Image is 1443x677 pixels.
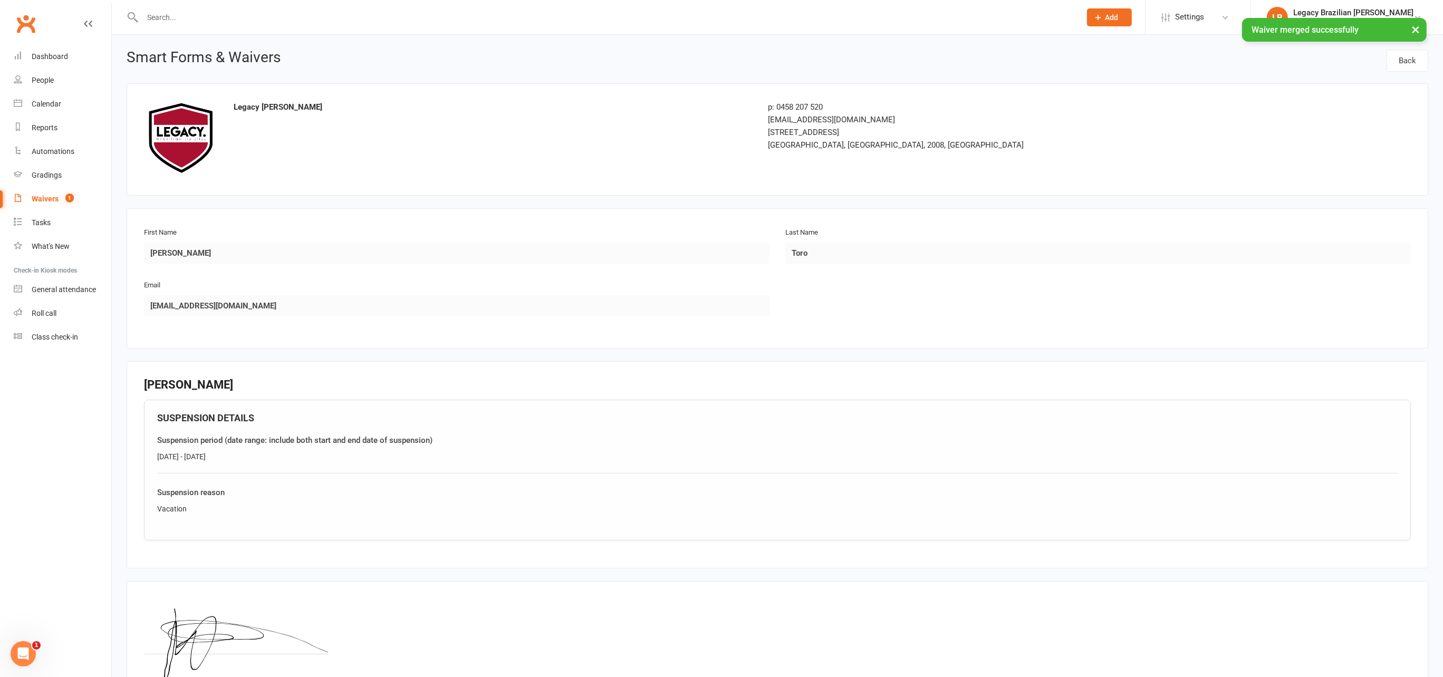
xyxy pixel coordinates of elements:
div: Roll call [32,309,56,317]
div: Suspension period (date range: include both start and end date of suspension) [157,434,1398,447]
div: [EMAIL_ADDRESS][DOMAIN_NAME] [768,113,1180,126]
div: Legacy Brazilian [PERSON_NAME] [1293,8,1413,17]
span: 1 [65,194,74,202]
div: Calendar [32,100,61,108]
div: Gradings [32,171,62,179]
a: What's New [14,235,111,258]
a: Calendar [14,92,111,116]
a: Dashboard [14,45,111,69]
a: Back [1387,50,1428,72]
span: Add [1105,13,1119,22]
div: Waiver merged successfully [1242,18,1427,42]
a: Reports [14,116,111,140]
a: Class kiosk mode [14,325,111,349]
div: [GEOGRAPHIC_DATA], [GEOGRAPHIC_DATA], 2008, [GEOGRAPHIC_DATA] [768,139,1180,151]
button: Add [1087,8,1132,26]
div: Class check-in [32,333,78,341]
div: p: 0458 207 520 [768,101,1180,113]
button: × [1406,18,1425,41]
div: Reports [32,123,57,132]
div: General attendance [32,285,96,294]
div: [STREET_ADDRESS] [768,126,1180,139]
a: Roll call [14,302,111,325]
a: Tasks [14,211,111,235]
h4: SUSPENSION DETAILS [157,413,1398,423]
div: Legacy Brazilian [PERSON_NAME] [1293,17,1413,27]
a: People [14,69,111,92]
div: [DATE] - [DATE] [157,451,1398,462]
a: Waivers 1 [14,187,111,211]
div: Vacation [157,503,1398,515]
label: First Name [144,227,177,238]
div: Suspension reason [157,486,1398,499]
input: Search... [139,10,1073,25]
span: 1 [32,641,41,650]
div: LB [1267,7,1288,28]
label: Email [144,280,160,291]
iframe: Intercom live chat [11,641,36,666]
div: Automations [32,147,74,156]
h1: Smart Forms & Waivers [127,50,281,69]
div: Dashboard [32,52,68,61]
a: Gradings [14,163,111,187]
label: Last Name [785,227,818,238]
strong: Legacy [PERSON_NAME] [234,102,322,112]
div: What's New [32,242,70,250]
h3: [PERSON_NAME] [144,379,1411,391]
div: Waivers [32,195,59,203]
a: General attendance kiosk mode [14,278,111,302]
div: Tasks [32,218,51,227]
img: e4588c08-1ec2-45d6-b654-c6f3d6eb69a1.png [144,101,218,175]
span: Settings [1175,5,1204,29]
a: Clubworx [13,11,39,37]
a: Automations [14,140,111,163]
div: People [32,76,54,84]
